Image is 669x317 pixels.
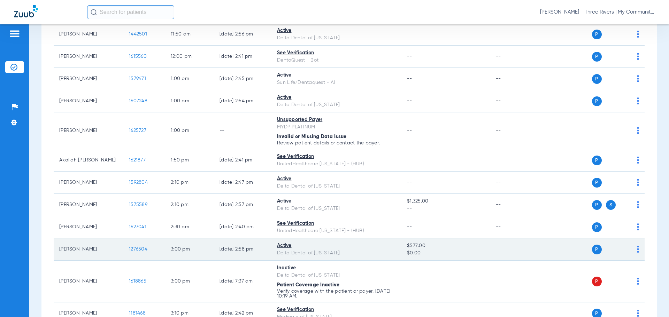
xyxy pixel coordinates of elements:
[277,242,396,249] div: Active
[592,178,602,188] span: P
[490,216,537,238] td: --
[592,52,602,62] span: P
[637,201,639,208] img: group-dot-blue.svg
[407,54,412,59] span: --
[165,23,214,46] td: 11:50 AM
[592,156,602,165] span: P
[490,149,537,172] td: --
[54,68,123,90] td: [PERSON_NAME]
[165,112,214,149] td: 1:00 PM
[129,158,146,163] span: 1621877
[407,311,412,316] span: --
[165,68,214,90] td: 1:00 PM
[637,157,639,164] img: group-dot-blue.svg
[165,194,214,216] td: 2:10 PM
[165,261,214,302] td: 3:00 PM
[637,179,639,186] img: group-dot-blue.svg
[129,202,147,207] span: 1575589
[490,112,537,149] td: --
[407,242,484,249] span: $577.00
[592,96,602,106] span: P
[490,46,537,68] td: --
[129,54,147,59] span: 1615560
[165,172,214,194] td: 2:10 PM
[129,98,147,103] span: 1607248
[129,180,148,185] span: 1592804
[277,153,396,160] div: See Verification
[277,205,396,212] div: Delta Dental of [US_STATE]
[277,72,396,79] div: Active
[277,272,396,279] div: Delta Dental of [US_STATE]
[277,183,396,190] div: Delta Dental of [US_STATE]
[592,30,602,39] span: P
[87,5,174,19] input: Search for patients
[165,46,214,68] td: 12:00 PM
[592,222,602,232] span: P
[214,23,271,46] td: [DATE] 2:56 PM
[407,128,412,133] span: --
[634,284,669,317] iframe: Chat Widget
[129,311,146,316] span: 1181468
[606,200,616,210] span: S
[214,194,271,216] td: [DATE] 2:57 PM
[214,238,271,261] td: [DATE] 2:58 PM
[129,76,146,81] span: 1579471
[9,30,20,38] img: hamburger-icon
[277,220,396,227] div: See Verification
[277,141,396,145] p: Review patient details or contact the payer.
[214,90,271,112] td: [DATE] 2:54 PM
[407,249,484,257] span: $0.00
[407,98,412,103] span: --
[407,205,484,212] span: --
[54,46,123,68] td: [PERSON_NAME]
[165,90,214,112] td: 1:00 PM
[277,94,396,101] div: Active
[214,68,271,90] td: [DATE] 2:45 PM
[277,264,396,272] div: Inactive
[407,180,412,185] span: --
[277,160,396,168] div: UnitedHealthcare [US_STATE] - (HUB)
[277,198,396,205] div: Active
[165,238,214,261] td: 3:00 PM
[592,245,602,254] span: P
[54,216,123,238] td: [PERSON_NAME]
[407,224,412,229] span: --
[407,279,412,284] span: --
[637,246,639,253] img: group-dot-blue.svg
[540,9,655,16] span: [PERSON_NAME] - Three Rivers | My Community Dental Centers
[54,194,123,216] td: [PERSON_NAME]
[490,23,537,46] td: --
[214,261,271,302] td: [DATE] 7:37 AM
[54,23,123,46] td: [PERSON_NAME]
[592,74,602,84] span: P
[407,32,412,37] span: --
[490,68,537,90] td: --
[277,283,339,287] span: Patient Coverage Inactive
[277,249,396,257] div: Delta Dental of [US_STATE]
[214,149,271,172] td: [DATE] 2:41 PM
[407,76,412,81] span: --
[277,116,396,124] div: Unsupported Payer
[54,149,123,172] td: Akaliah [PERSON_NAME]
[165,216,214,238] td: 2:30 PM
[54,238,123,261] td: [PERSON_NAME]
[165,149,214,172] td: 1:50 PM
[490,238,537,261] td: --
[637,75,639,82] img: group-dot-blue.svg
[91,9,97,15] img: Search Icon
[214,172,271,194] td: [DATE] 2:47 PM
[277,227,396,235] div: UnitedHealthcare [US_STATE] - (HUB)
[54,172,123,194] td: [PERSON_NAME]
[14,5,38,17] img: Zuub Logo
[592,200,602,210] span: P
[277,306,396,314] div: See Verification
[277,124,396,131] div: MYDP PLATINUM
[490,172,537,194] td: --
[129,224,146,229] span: 1627041
[637,31,639,38] img: group-dot-blue.svg
[407,158,412,163] span: --
[637,278,639,285] img: group-dot-blue.svg
[592,277,602,286] span: P
[129,32,147,37] span: 1442501
[490,194,537,216] td: --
